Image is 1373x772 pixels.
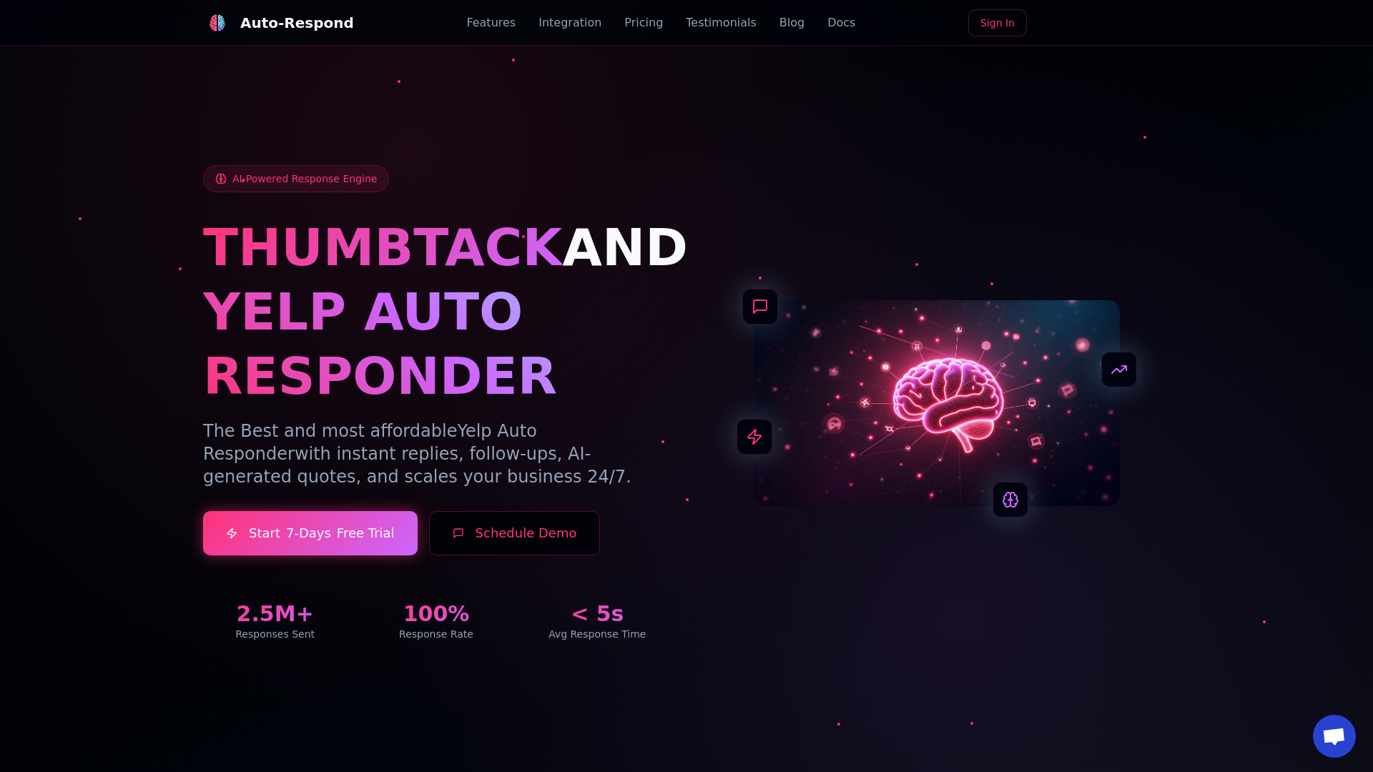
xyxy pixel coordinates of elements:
span: AI-Powered Response Engine [232,172,377,186]
div: 100% [364,601,508,627]
span: THUMBTACK [203,217,562,277]
a: Pricing [624,14,663,31]
a: Features [466,14,516,31]
a: Docs [827,14,855,31]
a: Start7-DaysFree Trial [203,511,418,555]
iframe: Sign in with Google Button [1031,8,1177,39]
span: 7-Days [286,523,331,543]
a: Blog [779,14,804,31]
span: AND [562,217,688,277]
div: 2.5M+ [203,601,347,627]
img: AI Neural Network Brain [754,300,1120,506]
a: Auto-Respond LogoAuto-Respond [203,9,354,37]
div: Avg Response Time [526,627,669,641]
button: Schedule Demo [429,511,601,555]
p: The Best and most affordable with instant replies, follow-ups, AI-generated quotes, and scales yo... [203,420,669,488]
a: Sign In [968,9,1027,36]
a: Integration [538,14,601,31]
img: Auto-Respond Logo [209,14,226,31]
a: Testimonials [686,14,757,31]
span: Yelp Auto Responder [203,421,537,464]
div: Response Rate [364,627,508,641]
div: < 5s [526,601,669,627]
div: Auto-Respond [240,13,354,33]
h1: YELP AUTO RESPONDER [203,279,669,408]
div: Responses Sent [203,627,347,641]
div: Open chat [1313,715,1356,758]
